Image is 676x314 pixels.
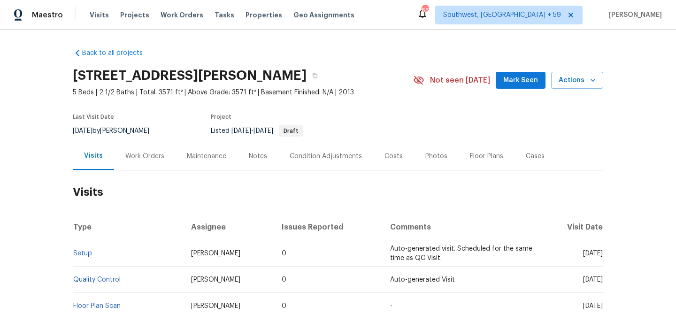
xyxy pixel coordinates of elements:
[496,72,545,89] button: Mark Seen
[390,276,455,283] span: Auto-generated Visit
[231,128,273,134] span: -
[73,250,92,257] a: Setup
[583,303,603,309] span: [DATE]
[583,250,603,257] span: [DATE]
[215,12,234,18] span: Tasks
[73,88,413,97] span: 5 Beds | 2 1/2 Baths | Total: 3571 ft² | Above Grade: 3571 ft² | Basement Finished: N/A | 2013
[73,276,121,283] a: Quality Control
[605,10,662,20] span: [PERSON_NAME]
[73,114,114,120] span: Last Visit Date
[526,152,545,161] div: Cases
[503,75,538,86] span: Mark Seen
[249,152,267,161] div: Notes
[231,128,251,134] span: [DATE]
[583,276,603,283] span: [DATE]
[390,303,392,309] span: -
[425,152,447,161] div: Photos
[73,48,163,58] a: Back to all projects
[161,10,203,20] span: Work Orders
[551,72,603,89] button: Actions
[125,152,164,161] div: Work Orders
[559,75,596,86] span: Actions
[282,303,286,309] span: 0
[73,214,184,240] th: Type
[274,214,382,240] th: Issues Reported
[290,152,362,161] div: Condition Adjustments
[120,10,149,20] span: Projects
[73,128,92,134] span: [DATE]
[191,303,240,309] span: [PERSON_NAME]
[383,214,542,240] th: Comments
[187,152,226,161] div: Maintenance
[430,76,490,85] span: Not seen [DATE]
[280,128,302,134] span: Draft
[211,128,303,134] span: Listed
[246,10,282,20] span: Properties
[384,152,403,161] div: Costs
[282,276,286,283] span: 0
[390,245,532,261] span: Auto-generated visit. Scheduled for the same time as QC Visit.
[542,214,603,240] th: Visit Date
[184,214,275,240] th: Assignee
[422,6,428,15] div: 660
[282,250,286,257] span: 0
[307,67,323,84] button: Copy Address
[443,10,561,20] span: Southwest, [GEOGRAPHIC_DATA] + 59
[73,170,603,214] h2: Visits
[73,71,307,80] h2: [STREET_ADDRESS][PERSON_NAME]
[84,151,103,161] div: Visits
[470,152,503,161] div: Floor Plans
[293,10,354,20] span: Geo Assignments
[90,10,109,20] span: Visits
[191,250,240,257] span: [PERSON_NAME]
[211,114,231,120] span: Project
[73,125,161,137] div: by [PERSON_NAME]
[191,276,240,283] span: [PERSON_NAME]
[253,128,273,134] span: [DATE]
[73,303,121,309] a: Floor Plan Scan
[32,10,63,20] span: Maestro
